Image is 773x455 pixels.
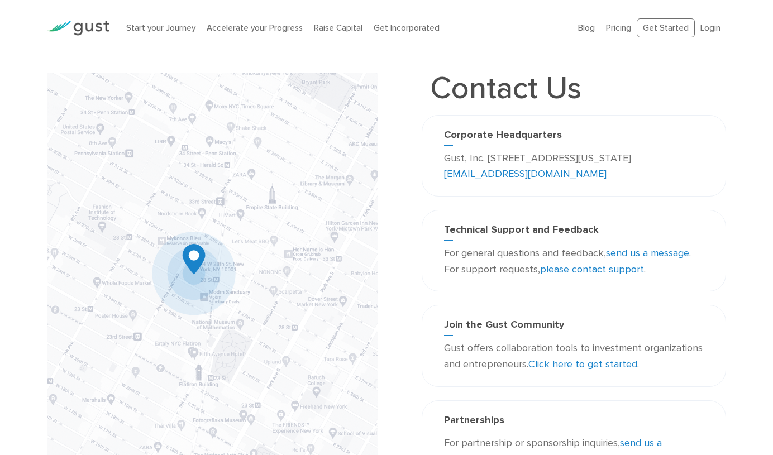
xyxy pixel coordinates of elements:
p: Gust, Inc. [STREET_ADDRESS][US_STATE] [444,151,704,183]
a: Click here to get started [528,358,637,370]
h1: Contact Us [422,73,590,104]
p: For general questions and feedback, . For support requests, . [444,246,704,278]
img: Gust Logo [47,21,109,36]
h3: Join the Gust Community [444,319,704,336]
h3: Corporate Headquarters [444,129,704,146]
a: Pricing [606,23,631,33]
h3: Partnerships [444,414,704,431]
a: [EMAIL_ADDRESS][DOMAIN_NAME] [444,168,607,180]
a: Login [700,23,720,33]
a: please contact support [540,264,644,275]
a: Get Incorporated [374,23,440,33]
a: Accelerate your Progress [207,23,303,33]
a: Start your Journey [126,23,195,33]
p: Gust offers collaboration tools to investment organizations and entrepreneurs. . [444,341,704,373]
a: send us a message [606,247,689,259]
a: Blog [578,23,595,33]
h3: Technical Support and Feedback [444,224,704,241]
a: Raise Capital [314,23,362,33]
a: Get Started [637,18,695,38]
